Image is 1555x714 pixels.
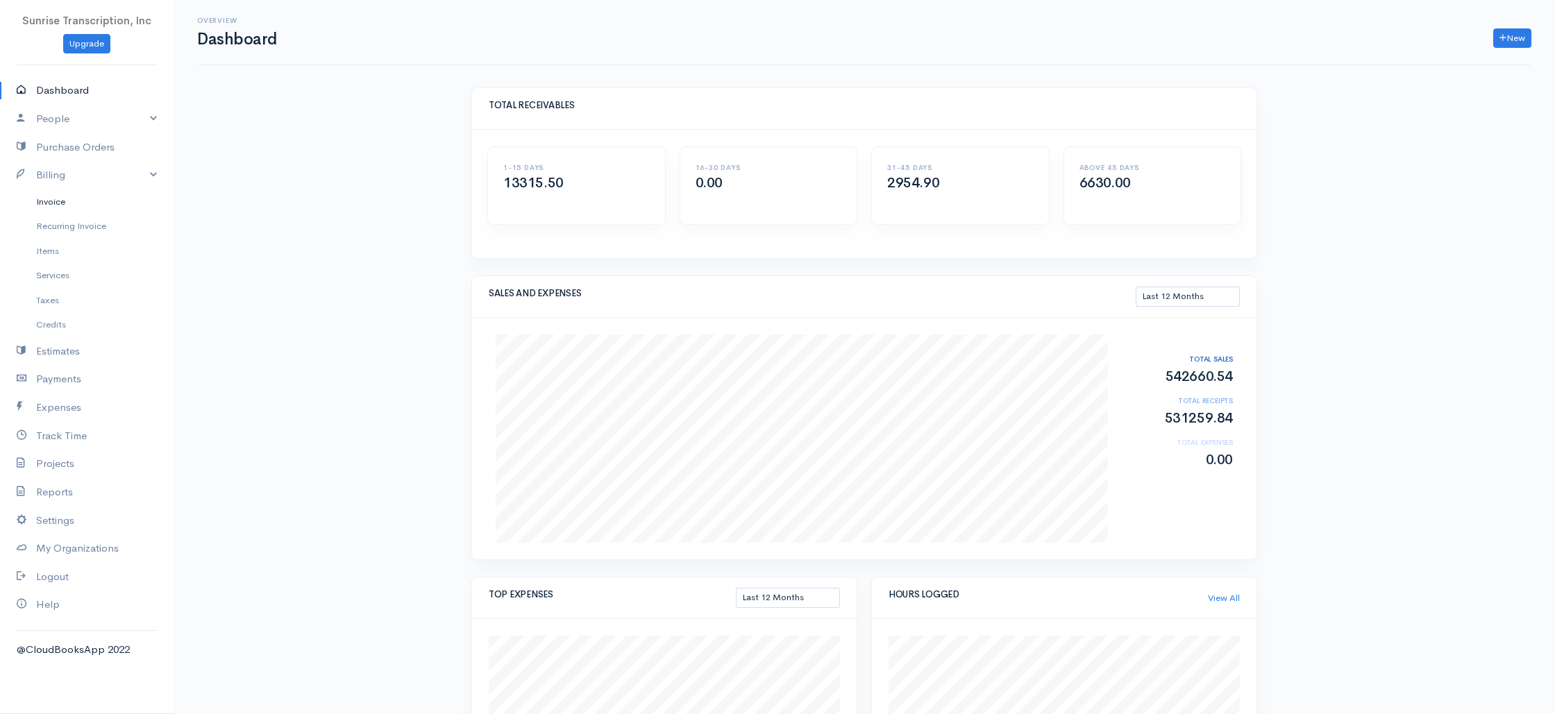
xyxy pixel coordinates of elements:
[696,164,842,171] h6: 16-30 DAYS
[63,34,110,54] a: Upgrade
[1079,164,1226,171] h6: ABOVE 45 DAYS
[887,164,1034,171] h6: 31-45 DAYS
[1208,591,1240,605] a: View All
[1493,28,1531,49] a: New
[1079,174,1131,192] span: 6630.00
[489,590,736,600] h5: TOP EXPENSES
[489,289,1136,298] h5: SALES AND EXPENSES
[1122,397,1233,405] h6: TOTAL RECEIPTS
[696,174,723,192] span: 0.00
[1122,369,1233,384] h2: 542660.54
[197,17,277,24] h6: Overview
[22,14,151,27] span: Sunrise Transcription, Inc
[889,590,1208,600] h5: HOURS LOGGED
[1122,439,1233,446] h6: TOTAL EXPENSES
[197,31,277,48] h1: Dashboard
[17,642,157,658] div: @CloudBooksApp 2022
[503,174,564,192] span: 13315.50
[489,101,1240,110] h5: TOTAL RECEIVABLES
[503,164,650,171] h6: 1-15 DAYS
[1122,355,1233,363] h6: TOTAL SALES
[1122,411,1233,426] h2: 531259.84
[887,174,939,192] span: 2954.90
[1122,452,1233,468] h2: 0.00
